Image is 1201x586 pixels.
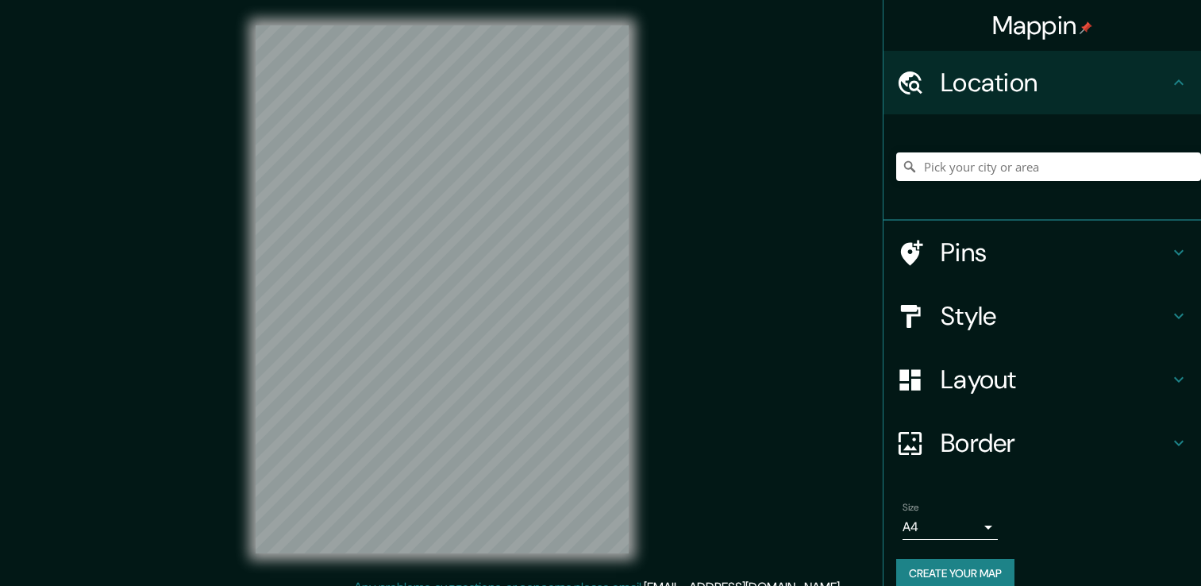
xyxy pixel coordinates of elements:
[883,51,1201,114] div: Location
[883,411,1201,475] div: Border
[941,427,1169,459] h4: Border
[903,501,919,515] label: Size
[1080,21,1092,34] img: pin-icon.png
[992,10,1093,41] h4: Mappin
[883,348,1201,411] div: Layout
[883,221,1201,284] div: Pins
[941,237,1169,268] h4: Pins
[941,300,1169,332] h4: Style
[941,67,1169,98] h4: Location
[896,152,1201,181] input: Pick your city or area
[256,25,629,553] canvas: Map
[883,284,1201,348] div: Style
[903,515,998,540] div: A4
[941,364,1169,395] h4: Layout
